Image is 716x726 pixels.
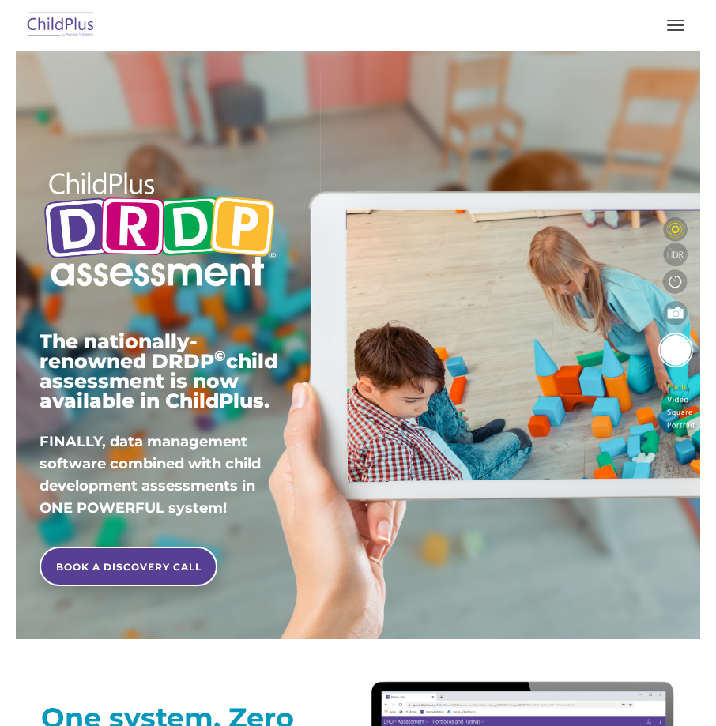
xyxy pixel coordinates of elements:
img: ChildPlus by Procare Solutions [24,7,98,44]
a: BOOK A DISCOVERY CALL [40,547,217,586]
span: FINALLY, data management software combined with child development assessments in ONE POWERFUL sys... [40,433,261,517]
span: The nationally-renowned DRDP child assessment is now available in ChildPlus. [40,329,277,412]
sup: © [214,347,226,365]
img: Copyright - DRDP Logo Light [40,158,280,304]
